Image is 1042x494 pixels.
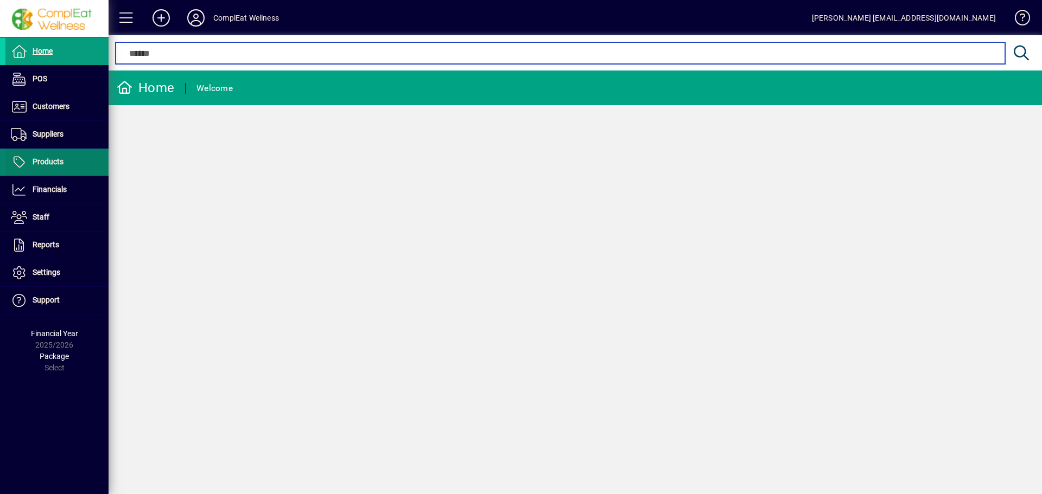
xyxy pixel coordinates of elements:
a: Reports [5,232,109,259]
span: Customers [33,102,69,111]
span: Financials [33,185,67,194]
span: Support [33,296,60,304]
span: Reports [33,240,59,249]
div: [PERSON_NAME] [EMAIL_ADDRESS][DOMAIN_NAME] [812,9,996,27]
a: Knowledge Base [1007,2,1028,37]
a: Settings [5,259,109,286]
a: Products [5,149,109,176]
a: POS [5,66,109,93]
a: Financials [5,176,109,203]
span: Home [33,47,53,55]
a: Staff [5,204,109,231]
div: ComplEat Wellness [213,9,279,27]
span: Financial Year [31,329,78,338]
span: POS [33,74,47,83]
span: Products [33,157,63,166]
span: Suppliers [33,130,63,138]
button: Profile [179,8,213,28]
div: Home [117,79,174,97]
span: Staff [33,213,49,221]
a: Customers [5,93,109,120]
div: Welcome [196,80,233,97]
a: Suppliers [5,121,109,148]
span: Package [40,352,69,361]
button: Add [144,8,179,28]
a: Support [5,287,109,314]
span: Settings [33,268,60,277]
